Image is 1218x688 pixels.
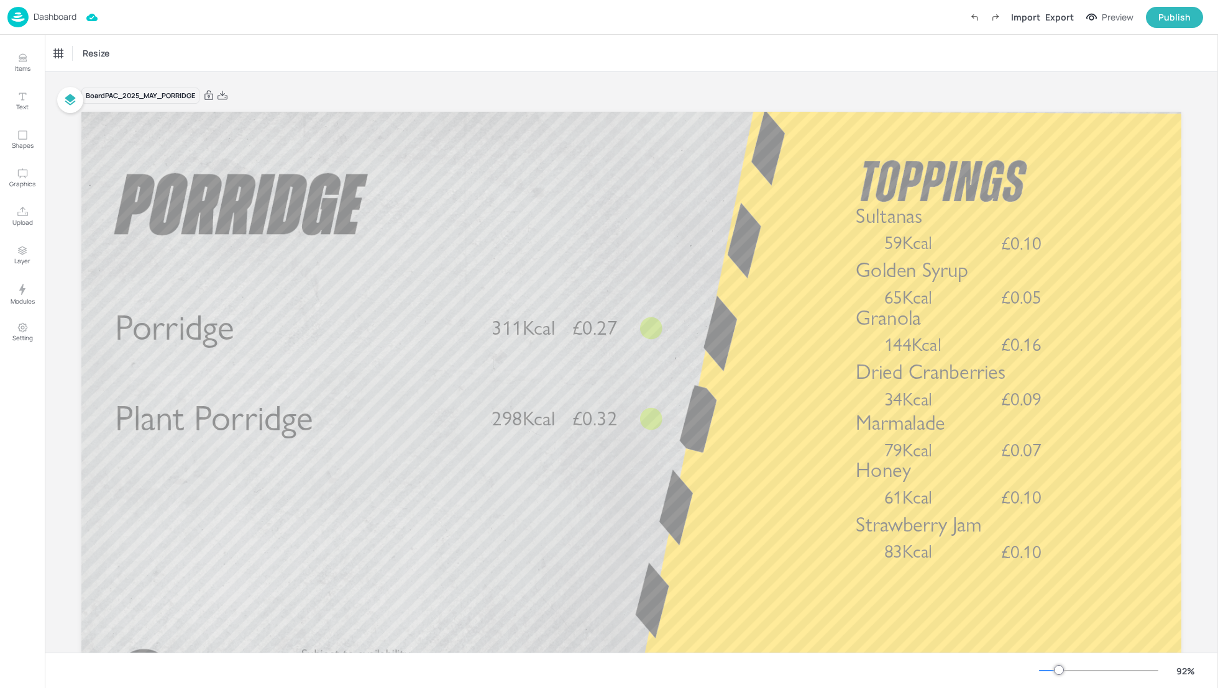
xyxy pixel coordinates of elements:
[884,388,932,410] span: 34Kcal
[985,7,1006,28] label: Redo (Ctrl + Y)
[856,360,1005,384] span: Dried Cranberries
[856,458,911,482] span: Honey
[1079,8,1141,27] button: Preview
[572,407,618,431] span: £0.32
[1001,390,1042,408] span: £0.09
[884,232,932,253] span: 59Kcal
[115,397,313,440] span: Plant Porridge
[1102,11,1133,24] div: Preview
[1011,11,1040,24] div: Import
[7,7,29,27] img: logo-86c26b7e.jpg
[856,410,945,435] span: Marmalade
[884,486,932,508] span: 61Kcal
[1001,288,1042,307] span: £0.05
[34,12,76,21] p: Dashboard
[492,316,555,340] span: 311Kcal
[856,258,968,283] span: Golden Syrup
[884,286,932,308] span: 65Kcal
[115,306,234,349] span: Porridge
[572,316,618,340] span: £0.27
[1001,234,1042,253] span: £0.10
[884,541,932,563] span: 83Kcal
[1158,11,1191,24] div: Publish
[1001,441,1042,459] span: £0.07
[884,439,932,461] span: 79Kcal
[1001,336,1042,355] span: £0.16
[81,88,199,104] div: Board PAC_2025_MAY_PORRIDGE
[80,47,112,60] span: Resize
[492,407,555,431] span: 298Kcal
[964,7,985,28] label: Undo (Ctrl + Z)
[856,203,922,228] span: Sultanas
[856,512,982,537] span: Strawberry Jam
[1146,7,1203,28] button: Publish
[1045,11,1074,24] div: Export
[856,305,921,330] span: Granola
[1171,664,1201,677] div: 92 %
[1001,543,1042,561] span: £0.10
[1001,488,1042,507] span: £0.10
[884,333,941,355] span: 144Kcal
